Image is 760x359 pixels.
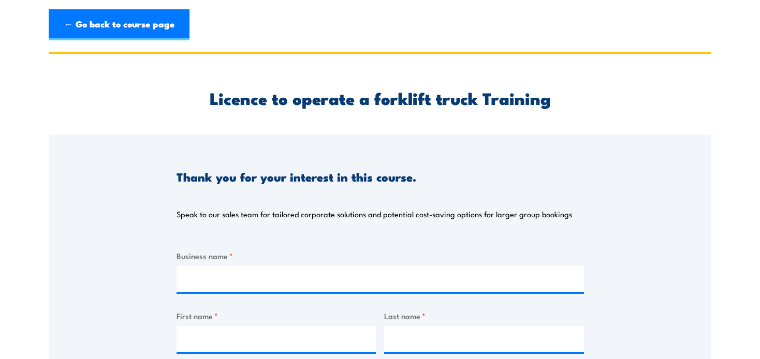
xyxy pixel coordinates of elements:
label: Last name [384,310,584,322]
p: Speak to our sales team for tailored corporate solutions and potential cost-saving options for la... [177,209,572,219]
label: Business name [177,250,584,262]
a: ← Go back to course page [49,9,189,40]
h3: Thank you for your interest in this course. [177,171,416,183]
h2: Licence to operate a forklift truck Training [177,91,584,105]
label: First name [177,310,376,322]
